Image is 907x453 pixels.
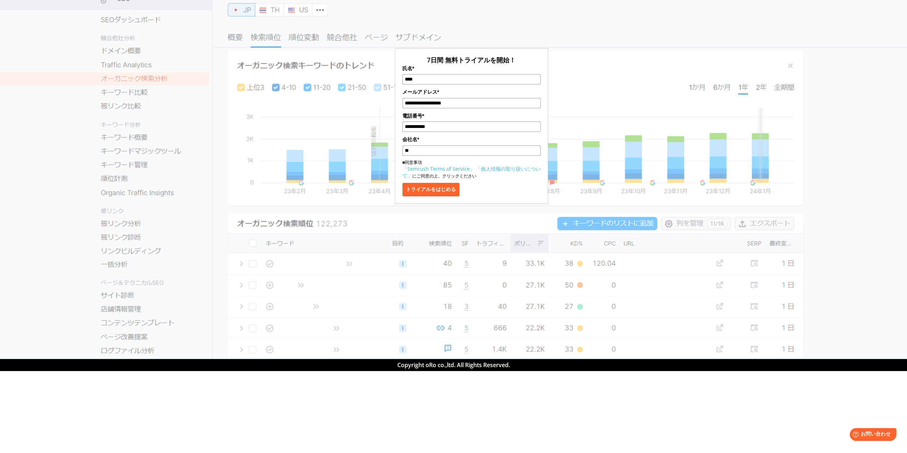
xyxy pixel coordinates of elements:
span: Copyright oRo co.,ltd. All Rights Reserved. [397,361,510,369]
span: 7日間 無料トライアルを開始！ [427,56,516,64]
label: メールアドレス* [402,88,541,96]
a: 「Semrush Terms of Service」 [402,165,475,172]
button: トライアルをはじめる [402,183,459,196]
label: 電話番号* [402,112,541,120]
p: ■同意事項 にご同意の上、クリックください [402,159,541,179]
iframe: Help widget launcher [844,425,899,445]
a: 「個人情報の取り扱いについて」 [402,165,541,179]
